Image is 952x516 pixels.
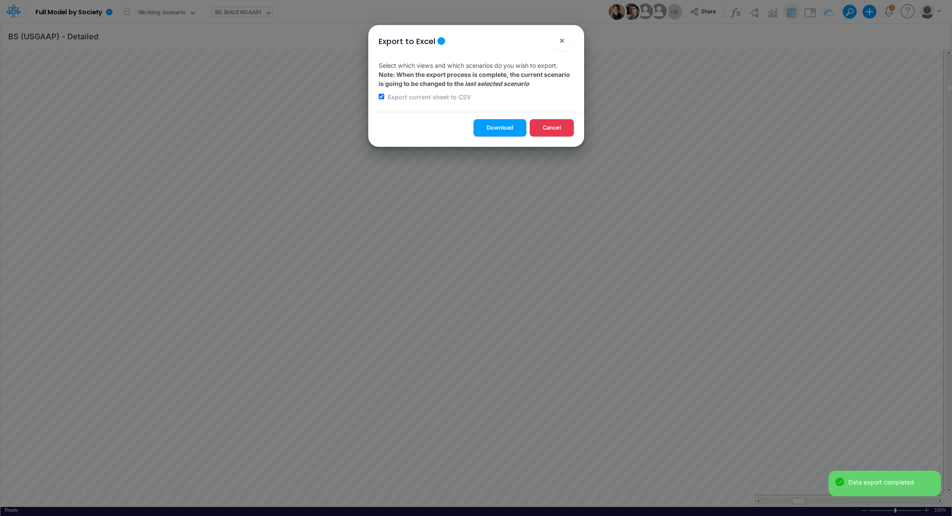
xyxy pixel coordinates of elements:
span: × [559,35,565,45]
button: Cancel [530,119,574,136]
div: Tooltip anchor [437,37,445,45]
em: last selected scenario [465,80,529,87]
button: Download [474,119,526,136]
div: Export to Excel [379,35,435,47]
div: Data export completed [848,478,934,487]
label: Export current sheet to CSV [386,92,471,101]
div: Select which views and which scenarios do you wish to export. [372,54,581,112]
strong: Note: When the export process is complete, the current scenario is going to be changed to the [379,71,570,87]
button: Close [552,30,572,51]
